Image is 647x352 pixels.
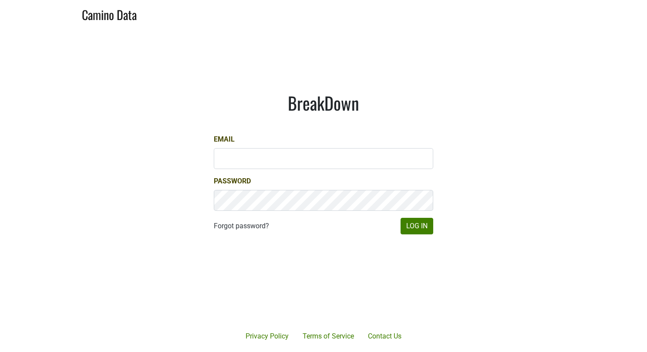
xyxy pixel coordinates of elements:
[214,221,269,231] a: Forgot password?
[296,328,361,345] a: Terms of Service
[214,176,251,186] label: Password
[361,328,408,345] a: Contact Us
[401,218,433,234] button: Log In
[214,92,433,113] h1: BreakDown
[239,328,296,345] a: Privacy Policy
[214,134,235,145] label: Email
[82,3,137,24] a: Camino Data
